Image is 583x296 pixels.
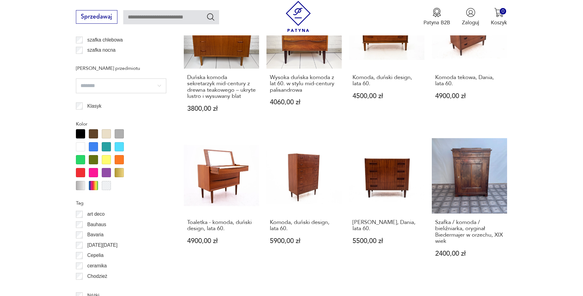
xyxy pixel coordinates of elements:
[432,138,507,271] a: Szafka / komoda / bieliźniarka, oryginał Biedermajer w orzechu, XIX wiekSzafka / komoda / bieliźn...
[187,219,256,232] h3: Toaletka - komoda, duński design, lata 60.
[423,19,450,26] p: Patyna B2B
[76,10,117,24] button: Sprzedawaj
[87,251,104,259] p: Cepelia
[435,93,504,99] p: 4900,00 zł
[270,238,338,244] p: 5900,00 zł
[353,93,421,99] p: 4500,00 zł
[206,12,215,21] button: Szukaj
[435,250,504,257] p: 2400,00 zł
[500,8,506,14] div: 0
[266,138,342,271] a: Komoda, duński design, lata 60.Komoda, duński design, lata 60.5900,00 zł
[353,219,421,232] h3: [PERSON_NAME], Dania, lata 60.
[187,106,256,112] p: 3800,00 zł
[462,8,479,26] button: Zaloguj
[353,74,421,87] h3: Komoda, duński design, lata 60.
[494,8,504,17] img: Ikona koszyka
[87,231,104,239] p: Bavaria
[462,19,479,26] p: Zaloguj
[187,238,256,244] p: 4900,00 zł
[423,8,450,26] button: Patyna B2B
[87,221,106,229] p: Bauhaus
[87,36,123,44] p: szafka chlebowa
[423,8,450,26] a: Ikona medaluPatyna B2B
[87,210,104,218] p: art deco
[76,64,166,72] p: [PERSON_NAME] przedmiotu
[184,138,259,271] a: Toaletka - komoda, duński design, lata 60.Toaletka - komoda, duński design, lata 60.4900,00 zł
[353,238,421,244] p: 5500,00 zł
[187,74,256,100] h3: Duńska komoda sekretarzyk mid-century z drewna teakowego – ukryte lustro i wysuwany blat
[432,8,442,17] img: Ikona medalu
[283,1,314,32] img: Patyna - sklep z meblami i dekoracjami vintage
[435,74,504,87] h3: Komoda tekowa, Dania, lata 60.
[491,8,507,26] button: 0Koszyk
[87,272,107,280] p: Chodzież
[76,120,166,128] p: Kolor
[270,219,338,232] h3: Komoda, duński design, lata 60.
[87,241,117,249] p: [DATE][DATE]
[435,219,504,245] h3: Szafka / komoda / bieliźniarka, oryginał Biedermajer w orzechu, XIX wiek
[87,102,101,110] p: Klasyk
[87,262,107,270] p: ceramika
[76,199,166,207] p: Tag
[270,74,338,93] h3: Wysoka duńska komoda z lat 60. w stylu mid-century palisandrowa
[87,282,106,290] p: Ćmielów
[349,138,424,271] a: Komoda, Dania, lata 60.[PERSON_NAME], Dania, lata 60.5500,00 zł
[87,46,116,54] p: szafka nocna
[491,19,507,26] p: Koszyk
[76,15,117,20] a: Sprzedawaj
[270,99,338,106] p: 4060,00 zł
[466,8,475,17] img: Ikonka użytkownika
